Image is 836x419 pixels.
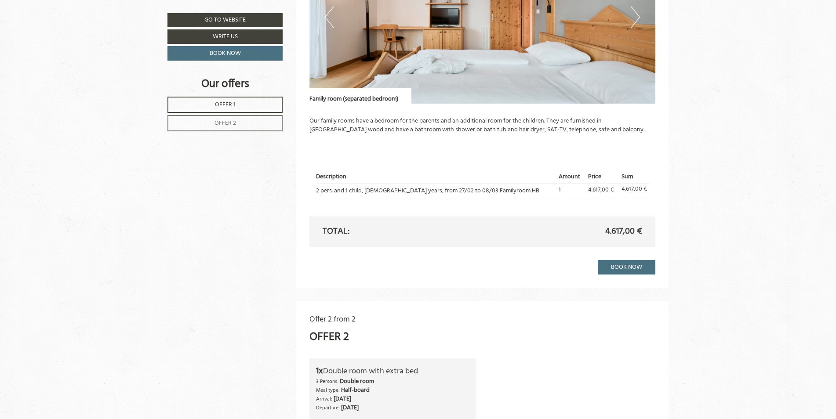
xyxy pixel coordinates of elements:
small: Arrival: [316,395,332,403]
div: Total: [316,225,483,238]
button: Next [631,6,640,28]
small: Meal type: [316,386,340,394]
td: 4.617,00 € [618,183,649,197]
span: 4.617,00 € [605,225,642,238]
button: Previous [325,6,334,28]
div: Offer 2 [309,329,349,345]
th: Price [585,171,618,183]
b: Half-board [341,385,370,395]
td: 1 [556,183,585,197]
span: 4.617,00 € [588,185,614,195]
b: [DATE] [334,394,351,404]
a: Book now [167,46,283,61]
p: Our family rooms have a bedroom for the parents and an additional room for the children. They are... [309,117,656,134]
small: Departure: [316,404,340,412]
div: Our offers [167,76,283,92]
th: Description [316,171,556,183]
th: Amount [556,171,585,183]
small: 3 Persons: [316,377,338,386]
a: Go to website [167,13,283,27]
a: Book now [598,260,655,275]
b: 1x [316,364,323,378]
td: 2 pers. and 1 child, [DEMOGRAPHIC_DATA] years, from 27/02 to 08/03 Familyroom HB [316,183,556,197]
div: Double room with extra bed [316,365,469,378]
span: Offer 2 from 2 [309,313,356,326]
a: Write us [167,29,283,44]
div: Family room (separated bedroom) [309,88,411,104]
b: Double room [340,376,374,386]
b: [DATE] [341,403,359,413]
span: Offer 1 [215,100,236,110]
span: Offer 2 [214,118,236,128]
th: Sum [618,171,649,183]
